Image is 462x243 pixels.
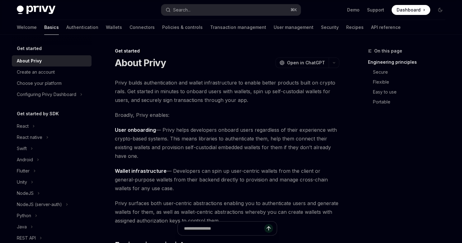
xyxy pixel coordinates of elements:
[368,67,450,77] a: Secure
[17,45,42,52] h5: Get started
[115,111,339,119] span: Broadly, Privy enables:
[106,20,122,35] a: Wallets
[115,168,167,174] strong: Wallet infrastructure
[17,110,59,117] h5: Get started by SDK
[274,20,313,35] a: User management
[368,87,450,97] a: Easy to use
[44,20,59,35] a: Basics
[397,7,421,13] span: Dashboard
[173,6,191,14] div: Search...
[12,55,92,66] a: About Privy
[12,121,92,132] button: React
[17,20,37,35] a: Welcome
[17,91,76,98] div: Configuring Privy Dashboard
[435,5,445,15] button: Toggle dark mode
[66,20,98,35] a: Authentication
[392,5,430,15] a: Dashboard
[12,210,92,221] button: Python
[17,178,27,186] div: Unity
[321,20,339,35] a: Security
[290,7,297,12] span: ⌘ K
[371,20,401,35] a: API reference
[287,60,325,66] span: Open in ChatGPT
[115,199,339,225] span: Privy surfaces both user-centric abstractions enabling you to authenticate users and generate wal...
[161,4,301,16] button: Search...⌘K
[17,134,42,141] div: React native
[17,80,62,87] div: Choose your platform
[12,89,92,100] button: Configuring Privy Dashboard
[12,177,92,188] button: Unity
[346,20,364,35] a: Recipes
[115,127,156,133] strong: User onboarding
[115,48,339,54] div: Get started
[17,145,27,152] div: Swift
[130,20,155,35] a: Connectors
[17,156,33,163] div: Android
[115,57,166,68] h1: About Privy
[17,6,55,14] img: dark logo
[115,167,339,193] span: — Developers can spin up user-centric wallets from the client or general-purpose wallets from the...
[115,126,339,160] span: — Privy helps developers onboard users regardless of their experience with crypto-based systems. ...
[12,154,92,165] button: Android
[368,57,450,67] a: Engineering principles
[115,78,339,104] span: Privy builds authentication and wallet infrastructure to enable better products built on crypto r...
[12,165,92,177] button: Flutter
[12,199,92,210] button: NodeJS (server-auth)
[17,223,27,231] div: Java
[17,167,30,175] div: Flutter
[12,221,92,232] button: Java
[17,201,62,208] div: NodeJS (server-auth)
[17,57,42,65] div: About Privy
[347,7,360,13] a: Demo
[367,7,384,13] a: Support
[12,78,92,89] a: Choose your platform
[374,47,402,55] span: On this page
[184,222,264,235] input: Ask a question...
[12,188,92,199] button: NodeJS
[17,234,36,242] div: REST API
[368,97,450,107] a: Portable
[12,143,92,154] button: Swift
[17,212,31,219] div: Python
[17,68,55,76] div: Create an account
[162,20,203,35] a: Policies & controls
[12,66,92,78] a: Create an account
[276,57,329,68] button: Open in ChatGPT
[368,77,450,87] a: Flexible
[12,132,92,143] button: React native
[210,20,266,35] a: Transaction management
[264,224,273,233] button: Send message
[17,190,34,197] div: NodeJS
[17,122,29,130] div: React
